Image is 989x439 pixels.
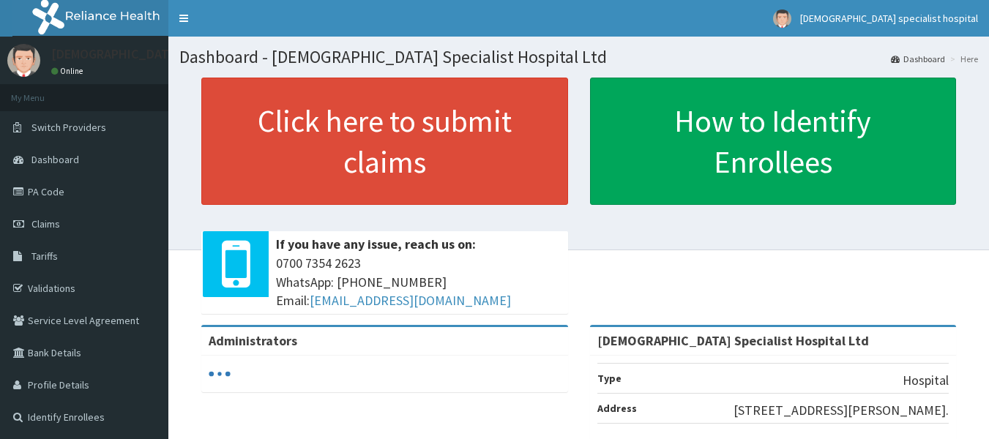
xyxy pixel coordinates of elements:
img: User Image [7,44,40,77]
a: Dashboard [891,53,945,65]
b: Administrators [209,332,297,349]
a: How to Identify Enrollees [590,78,957,205]
p: [STREET_ADDRESS][PERSON_NAME]. [734,401,949,420]
svg: audio-loading [209,363,231,385]
a: Click here to submit claims [201,78,568,205]
a: Online [51,66,86,76]
a: [EMAIL_ADDRESS][DOMAIN_NAME] [310,292,511,309]
strong: [DEMOGRAPHIC_DATA] Specialist Hospital Ltd [597,332,869,349]
span: Dashboard [31,153,79,166]
span: [DEMOGRAPHIC_DATA] specialist hospital [800,12,978,25]
h1: Dashboard - [DEMOGRAPHIC_DATA] Specialist Hospital Ltd [179,48,978,67]
span: Tariffs [31,249,58,263]
li: Here [947,53,978,65]
b: Type [597,372,622,385]
img: User Image [773,10,791,28]
span: 0700 7354 2623 WhatsApp: [PHONE_NUMBER] Email: [276,254,561,310]
span: Switch Providers [31,121,106,134]
b: Address [597,402,637,415]
span: Claims [31,217,60,230]
p: [DEMOGRAPHIC_DATA] specialist hospital [51,48,288,61]
b: If you have any issue, reach us on: [276,236,476,252]
p: Hospital [903,371,949,390]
